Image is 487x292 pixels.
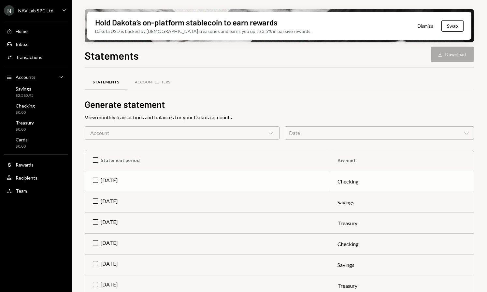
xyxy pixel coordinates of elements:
td: Savings [330,192,474,213]
div: Account [85,126,279,139]
a: Home [4,25,68,37]
a: Checking$0.00 [4,101,68,117]
a: Inbox [4,38,68,50]
button: Dismiss [409,18,441,34]
a: Accounts [4,71,68,83]
div: Rewards [16,162,34,168]
div: Statements [93,80,119,85]
h1: Statements [85,49,139,62]
div: Date [285,126,474,139]
td: Checking [330,171,474,192]
div: Dakota USD is backed by [DEMOGRAPHIC_DATA] treasuries and earns you up to 3.5% in passive rewards. [95,28,311,35]
a: Treasury$0.00 [4,118,68,134]
div: Savings [16,86,34,92]
div: Cards [16,137,28,142]
a: Team [4,185,68,197]
a: Savings$2,585.95 [4,84,68,100]
td: Savings [330,255,474,275]
div: Checking [16,103,35,109]
a: Cards$0.00 [4,135,68,151]
div: Team [16,188,27,194]
div: Recipients [16,175,37,181]
td: Treasury [330,213,474,234]
h2: Generate statement [85,98,474,111]
div: $2,585.95 [16,93,34,98]
div: Home [16,28,28,34]
div: N [4,5,14,16]
div: Account Letters [135,80,170,85]
div: Treasury [16,120,34,125]
a: Statements [85,74,127,91]
th: Account [330,150,474,171]
div: View monthly transactions and balances for your Dakota accounts. [85,113,474,121]
div: Hold Dakota’s on-platform stablecoin to earn rewards [95,17,278,28]
a: Rewards [4,159,68,170]
div: Transactions [16,54,42,60]
div: $0.00 [16,127,34,132]
div: NAV Lab SPC Ltd [18,8,53,13]
a: Transactions [4,51,68,63]
a: Recipients [4,172,68,183]
div: $0.00 [16,144,28,149]
a: Account Letters [127,74,178,91]
div: Inbox [16,41,27,47]
td: Checking [330,234,474,255]
button: Swap [441,20,464,32]
div: $0.00 [16,110,35,115]
div: Accounts [16,74,36,80]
